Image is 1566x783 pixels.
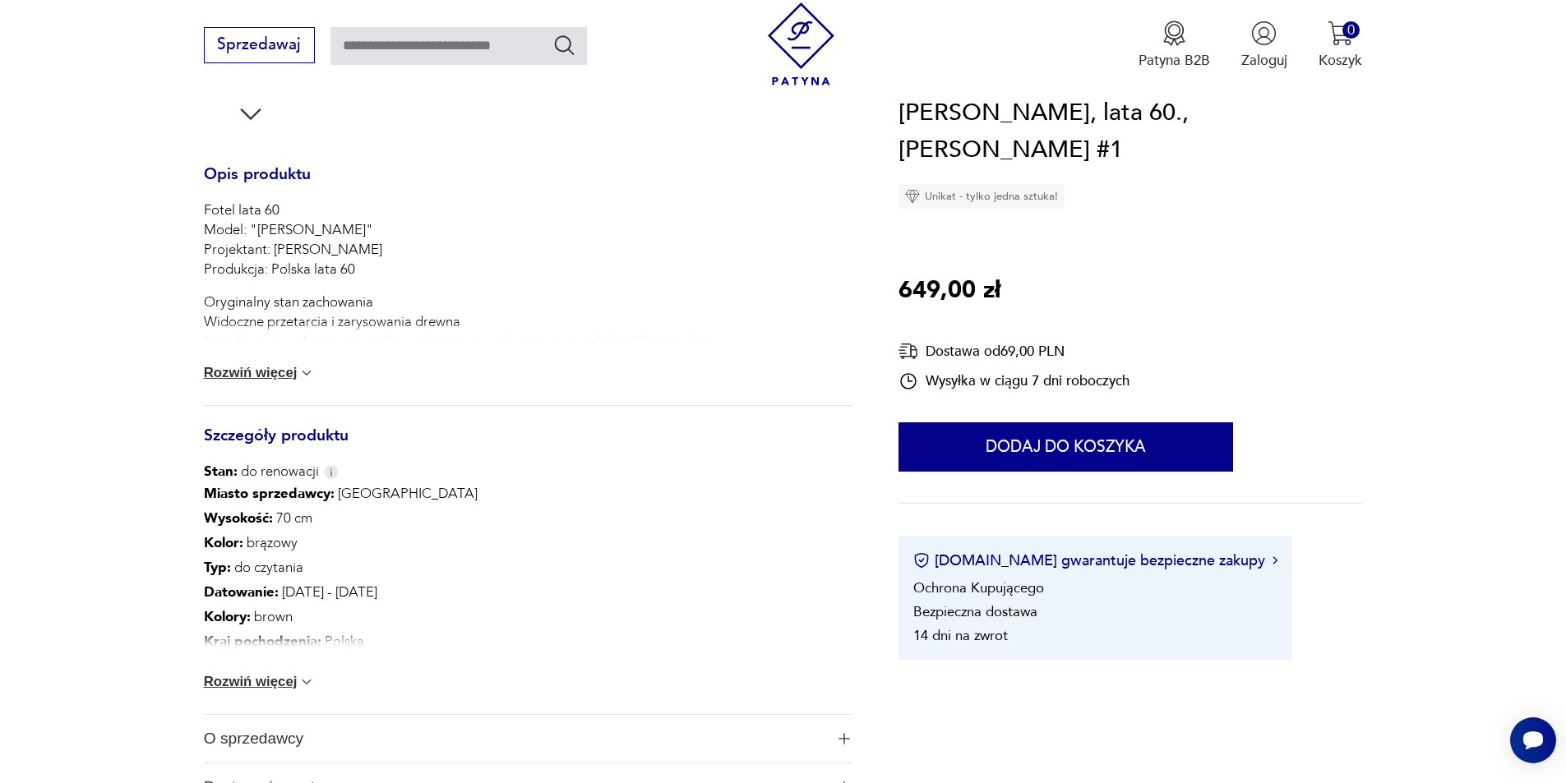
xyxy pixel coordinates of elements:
[204,462,319,481] span: do renowacji
[204,605,548,629] p: brown
[913,578,1044,597] li: Ochrona Kupującego
[324,465,339,479] img: Info icon
[204,481,548,506] p: [GEOGRAPHIC_DATA]
[204,583,279,601] b: Datowanie :
[1342,21,1360,39] div: 0
[898,341,918,362] img: Ikona dostawy
[204,580,548,605] p: [DATE] - [DATE]
[898,184,1065,209] div: Unikat - tylko jedna sztuka!
[552,33,576,57] button: Szukaj
[1139,51,1210,70] p: Patyna B2B
[204,27,315,63] button: Sprzedawaj
[1162,21,1187,46] img: Ikona medalu
[898,422,1233,472] button: Dodaj do koszyka
[898,341,1129,362] div: Dostawa od 69,00 PLN
[204,430,852,463] h3: Szczegóły produktu
[913,553,930,569] img: Ikona certyfikatu
[298,365,315,381] img: chevron down
[905,189,920,204] img: Ikona diamentu
[204,715,825,762] span: O sprzedawcy
[760,2,843,85] img: Patyna - sklep z meblami i dekoracjami vintage
[204,715,852,762] button: Ikona plusaO sprzedawcy
[204,292,709,431] p: Oryginalny stan zachowania Widoczne przetarcia i zarysowania drewna Na zdjęciach widoczne niewiel...
[1273,557,1277,565] img: Ikona strzałki w prawo
[1241,21,1287,70] button: Zaloguj
[1319,21,1362,70] button: 0Koszyk
[204,674,316,690] button: Rozwiń więcej
[204,629,548,654] p: Polska
[1241,51,1287,70] p: Zaloguj
[838,733,850,744] img: Ikona plusa
[1251,21,1277,46] img: Ikonka użytkownika
[898,371,1129,391] div: Wysyłka w ciągu 7 dni roboczych
[204,168,852,201] h3: Opis produktu
[898,272,1000,310] p: 649,00 zł
[1139,21,1210,70] a: Ikona medaluPatyna B2B
[298,674,315,690] img: chevron down
[204,506,548,531] p: 70 cm
[1139,21,1210,70] button: Patyna B2B
[1510,717,1556,763] iframe: Smartsupp widget button
[204,558,231,577] b: Typ :
[898,94,1362,169] h1: [PERSON_NAME], lata 60., [PERSON_NAME] #1
[1319,51,1362,70] p: Koszyk
[204,484,335,503] b: Miasto sprzedawcy :
[204,462,238,481] b: Stan:
[204,632,321,651] b: Kraj pochodzenia :
[204,607,251,626] b: Kolory :
[1328,21,1353,46] img: Ikona koszyka
[204,533,243,552] b: Kolor:
[204,555,548,580] p: do czytania
[204,531,548,555] p: brązowy
[913,602,1037,621] li: Bezpieczna dostawa
[204,365,316,381] button: Rozwiń więcej
[204,509,273,527] b: Wysokość :
[913,626,1008,645] li: 14 dni na zwrot
[204,39,315,53] a: Sprzedawaj
[913,550,1277,571] button: [DOMAIN_NAME] gwarantuje bezpieczne zakupy
[204,200,709,279] p: Fotel lata 60 Model: "[PERSON_NAME]" Projektant: [PERSON_NAME] Produkcja: Polska lata 60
